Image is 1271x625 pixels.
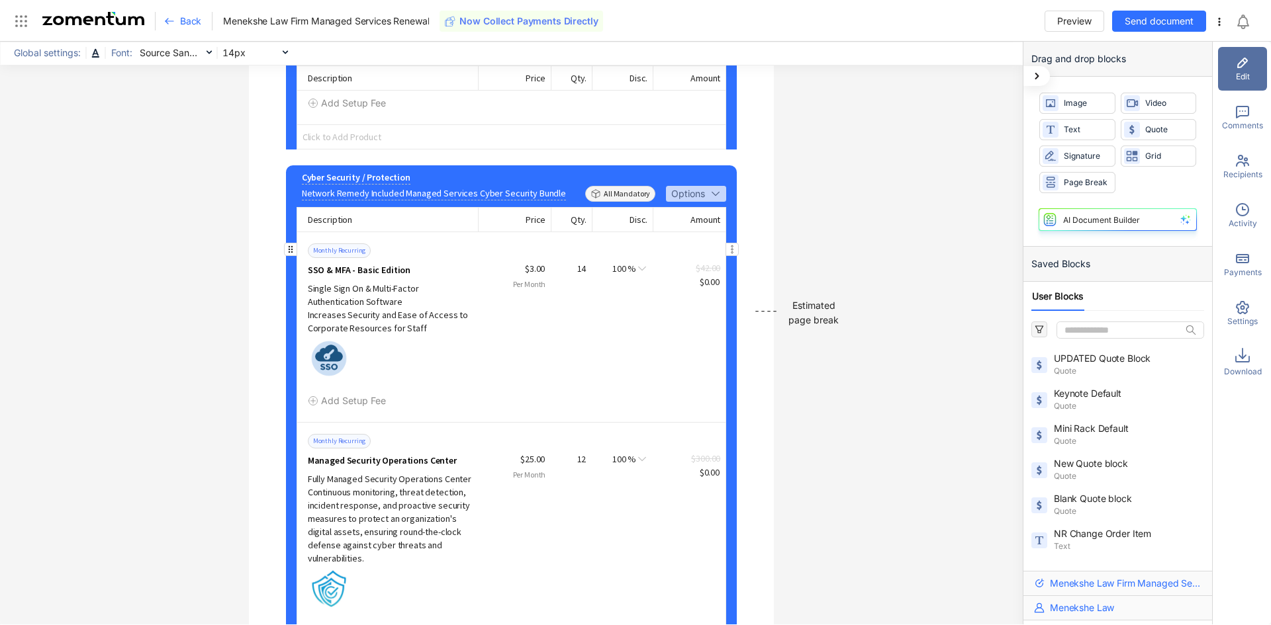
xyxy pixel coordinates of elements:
[1054,435,1201,447] span: Quote
[788,313,839,327] div: page break
[1039,119,1115,140] div: Text
[297,124,726,149] span: Click to Add Product
[571,214,587,226] span: Qty.
[1023,349,1212,380] div: UPDATED Quote BlockQuote
[1121,146,1197,167] div: Grid
[308,263,411,276] span: SSO & MFA - Basic Edition
[1039,146,1115,167] div: Signature
[42,12,144,25] img: Zomentum Logo
[690,72,720,84] span: Amount
[1218,145,1267,188] div: Recipients
[302,171,410,185] div: Cyber Security / Protection
[1223,169,1262,181] span: Recipients
[308,243,371,258] span: Monthly Recurring
[1054,352,1153,365] span: UPDATED Quote Block
[1218,243,1267,286] div: Payments
[1054,540,1201,552] span: Text
[1035,325,1044,334] span: filter
[1023,454,1212,485] div: New Quote blockQuote
[594,452,637,466] div: 100 %
[308,93,386,114] button: Add Setup Fee
[1218,194,1267,237] div: Activity
[1112,11,1206,32] button: Send document
[308,454,457,467] span: Managed Security Operations Center
[139,43,212,63] span: Source Sans Pro
[1064,150,1109,163] span: Signature
[1054,457,1153,470] span: New Quote block
[1145,97,1190,110] span: Video
[1235,6,1262,36] div: Notifications
[1031,321,1047,337] button: filter
[526,72,545,84] span: Price
[1023,42,1212,77] div: Drag and drop blocks
[1054,470,1201,482] span: Quote
[180,15,201,28] span: Back
[630,72,647,84] span: Disc.
[553,452,587,466] div: 12
[1023,489,1212,520] div: Blank Quote blockQuote
[1054,365,1201,377] span: Quote
[524,261,545,276] div: $3.00
[1054,422,1153,435] span: Mini Rack Default
[696,262,720,274] span: $42.00
[1218,47,1267,91] div: Edit
[1218,341,1267,384] div: Download
[1050,601,1114,614] span: Menekshe Law
[308,472,473,565] div: Fully Managed Security Operations Center Continuous monitoring, threat detection, incident respon...
[481,278,545,290] span: Per Month
[1045,11,1104,32] button: Preview
[630,214,647,226] span: Disc.
[1023,419,1212,450] div: Mini Rack DefaultQuote
[1054,492,1153,505] span: Blank Quote block
[1054,400,1201,412] span: Quote
[1064,124,1109,136] span: Text
[1224,267,1262,278] span: Payments
[308,282,473,335] div: Single Sign On & Multi-Factor Authentication Software Increases Security and Ease of Access to Co...
[321,394,386,408] span: Add Setup Fee
[1227,315,1258,327] span: Settings
[302,187,566,200] div: Network Remedy Included Managed Services Cyber Security Bundle
[1039,93,1115,114] div: Image
[107,46,136,60] span: Font:
[310,570,348,607] img: thumbnail
[1039,172,1115,193] div: Page Break
[792,298,835,313] div: Estimated
[297,208,479,231] div: Description
[1229,218,1257,229] span: Activity
[671,187,705,201] span: Options
[459,15,598,28] span: Now Collect Payments Directly
[1125,14,1194,28] span: Send document
[1054,527,1153,540] span: NR Change Order Item
[308,434,371,448] span: Monthly Recurring
[223,15,429,28] span: Menekshe Law Firm Managed Services Renewal
[9,46,84,60] span: Global settings:
[655,274,720,289] div: $0.00
[526,214,545,226] span: Price
[1218,292,1267,335] div: Settings
[310,340,348,377] img: thumbnail
[1236,71,1250,83] span: Edit
[1064,97,1109,110] span: Image
[594,261,637,276] div: 100 %
[222,43,288,63] span: 14px
[1050,577,1201,590] span: Menekshe Law Firm Managed Services Renewal
[1057,14,1092,28] span: Preview
[1032,290,1084,303] span: User Blocks
[1063,215,1140,225] div: AI Document Builder
[297,66,479,90] div: Description
[754,304,778,333] div: ----
[1054,505,1201,517] span: Quote
[1023,524,1212,555] div: NR Change Order ItemText
[1145,150,1190,163] span: Grid
[1121,93,1197,114] div: Video
[440,11,603,32] button: Now Collect Payments Directly
[1023,384,1212,415] div: Keynote DefaultQuote
[1064,177,1109,189] span: Page Break
[481,469,545,481] span: Per Month
[321,96,386,110] span: Add Setup Fee
[655,465,720,479] div: $0.00
[1224,366,1262,378] span: Download
[520,452,545,466] div: $25.00
[691,452,720,464] span: $300.00
[1054,387,1153,400] span: Keynote Default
